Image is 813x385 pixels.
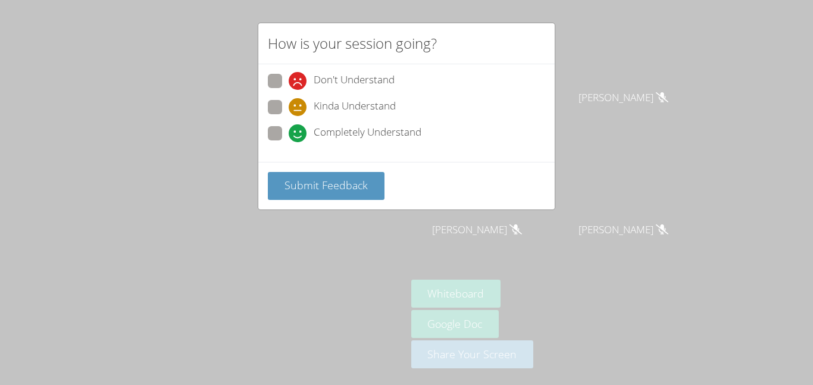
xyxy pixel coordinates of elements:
[268,172,384,200] button: Submit Feedback
[314,98,396,116] span: Kinda Understand
[268,33,437,54] h2: How is your session going?
[284,178,368,192] span: Submit Feedback
[314,124,421,142] span: Completely Understand
[314,72,395,90] span: Don't Understand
